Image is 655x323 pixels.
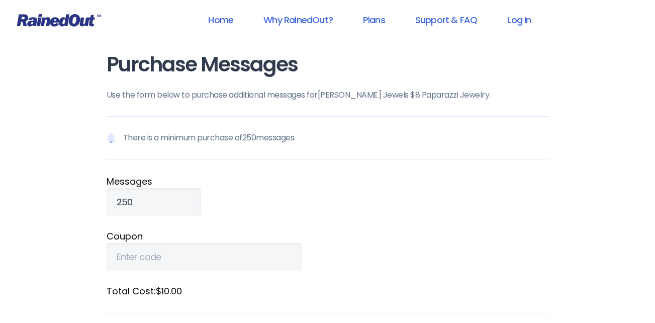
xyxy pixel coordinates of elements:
[107,229,549,243] label: Coupon
[107,53,549,76] h1: Purchase Messages
[350,9,398,31] a: Plans
[107,188,201,216] input: Qty
[107,243,302,271] input: Enter code
[195,9,246,31] a: Home
[402,9,490,31] a: Support & FAQ
[494,9,544,31] a: Log In
[107,116,549,159] p: There is a minimum purchase of 250 messages.
[107,175,549,188] label: Message s
[107,284,549,298] label: Total Cost: $10.00
[250,9,346,31] a: Why RainedOut?
[107,132,116,144] img: Notification icon
[107,89,549,101] p: Use the form below to purchase additional messages for [PERSON_NAME] Jewels $8 Paparazzi Jewelry .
